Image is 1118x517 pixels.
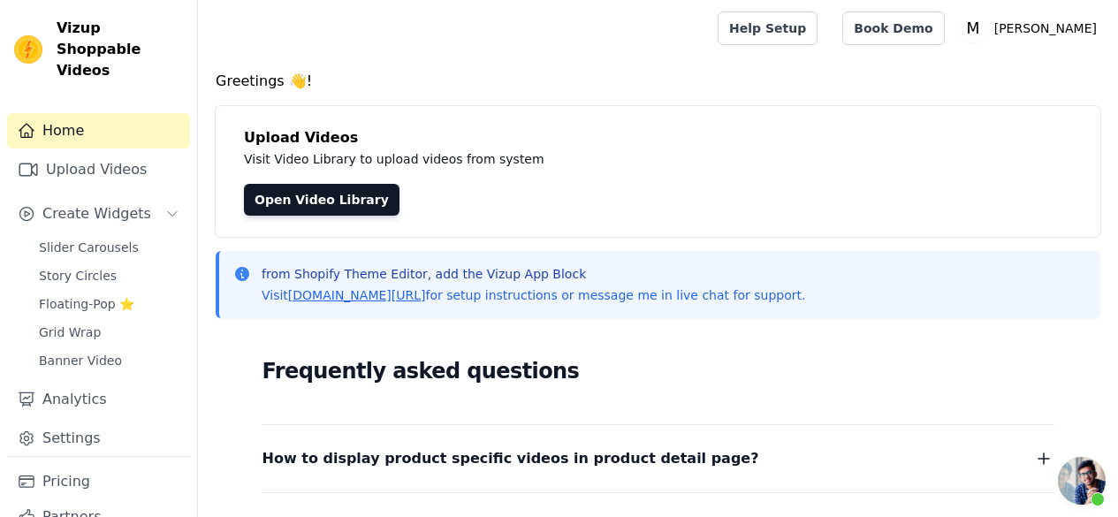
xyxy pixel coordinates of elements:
p: Visit for setup instructions or message me in live chat for support. [262,286,805,304]
a: Banner Video [28,348,190,373]
a: Analytics [7,382,190,417]
a: Pricing [7,464,190,499]
a: Upload Videos [7,152,190,187]
span: Slider Carousels [39,239,139,256]
img: Vizup [14,35,42,64]
h2: Frequently asked questions [262,354,1054,389]
a: [DOMAIN_NAME][URL] [288,288,426,302]
div: Open chat [1058,457,1106,505]
a: Story Circles [28,263,190,288]
span: Create Widgets [42,203,151,224]
a: Book Demo [842,11,944,45]
p: from Shopify Theme Editor, add the Vizup App Block [262,265,805,283]
a: Open Video Library [244,184,399,216]
text: M [966,19,979,37]
a: Floating-Pop ⭐ [28,292,190,316]
a: Help Setup [718,11,818,45]
span: How to display product specific videos in product detail page? [262,446,759,471]
a: Grid Wrap [28,320,190,345]
a: Settings [7,421,190,456]
p: Visit Video Library to upload videos from system [244,148,1036,170]
h4: Greetings 👋! [216,71,1100,92]
span: Floating-Pop ⭐ [39,295,134,313]
h4: Upload Videos [244,127,1072,148]
span: Grid Wrap [39,323,101,341]
span: Vizup Shoppable Videos [57,18,183,81]
a: Home [7,113,190,148]
button: How to display product specific videos in product detail page? [262,446,1054,471]
button: M [PERSON_NAME] [959,12,1104,44]
a: Slider Carousels [28,235,190,260]
p: [PERSON_NAME] [987,12,1104,44]
span: Story Circles [39,267,117,285]
span: Banner Video [39,352,122,369]
button: Create Widgets [7,196,190,232]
